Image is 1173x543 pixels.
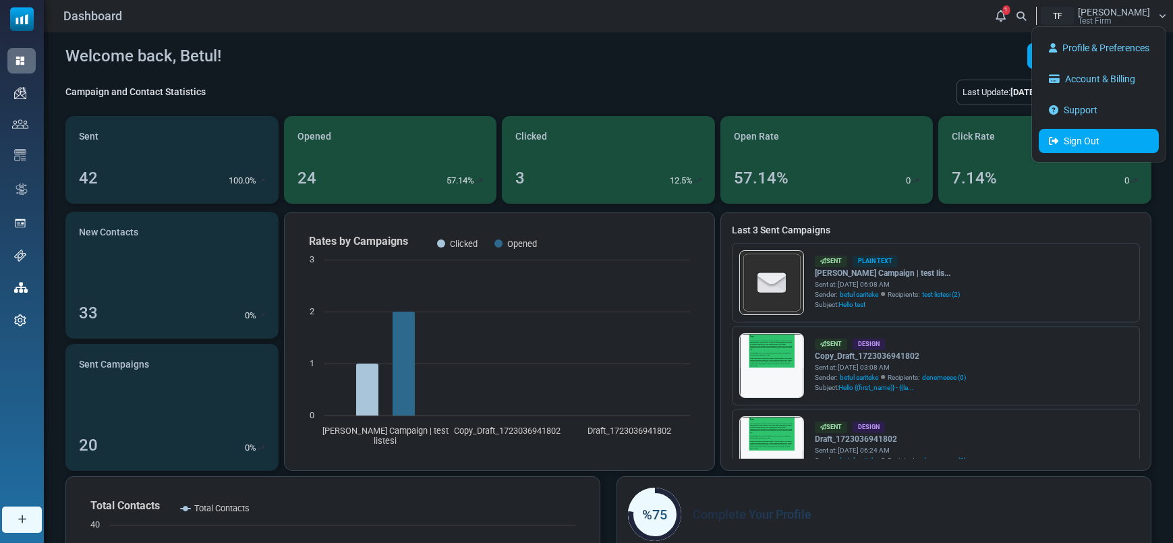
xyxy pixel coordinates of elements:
[14,181,29,197] img: workflow.svg
[79,358,149,372] span: Sent Campaigns
[1124,174,1129,188] p: 0
[297,166,316,190] div: 24
[815,422,847,433] div: Sent
[194,503,250,513] text: Total Contacts
[815,350,966,362] a: Copy_Draft_1723036941802
[1039,129,1159,153] a: Sign Out
[65,47,221,66] h4: Welcome back, Betul!
[587,426,670,436] text: Draft_1723036941802
[1002,5,1010,15] span: 1
[14,250,26,262] img: support-icon.svg
[1039,36,1159,60] a: Profile & Preferences
[815,256,847,267] div: Sent
[815,299,960,310] div: Subject:
[628,505,681,525] div: %75
[1031,26,1166,163] ul: TF [PERSON_NAME] Test Firm
[454,426,561,436] text: Copy_Draft_1723036941802
[515,166,525,190] div: 3
[322,426,448,446] text: [PERSON_NAME] Campaign | test listesi
[1078,7,1150,17] span: [PERSON_NAME]
[245,441,265,455] div: %
[310,358,314,368] text: 1
[71,41,395,121] p: Lorem ipsum dolor sit amet, consectetuer adipiscing elit. Aenean commodo ligula eget dolor. Aenea...
[734,130,779,144] span: Open Rate
[815,362,966,372] div: Sent at: [DATE] 03:08 AM
[310,410,314,420] text: 0
[1027,43,1151,69] a: Create Email Campaign
[815,445,966,455] div: Sent at: [DATE] 06:24 AM
[956,80,1054,105] div: Last Update:
[310,306,314,316] text: 2
[515,130,547,144] span: Clicked
[840,455,878,465] span: betul sariteke
[14,314,26,326] img: settings-icon.svg
[838,384,914,391] span: Hello {(first_name)} - {(la...
[65,212,279,339] a: New Contacts 33 0%
[815,289,960,299] div: Sender: Recipients:
[245,309,250,322] p: 0
[65,85,206,99] div: Campaign and Contact Statistics
[922,289,960,299] a: test listesi (2)
[309,235,408,248] text: Rates by Campaigns
[815,372,966,382] div: Sender: Recipients:
[815,382,966,393] div: Subject:
[63,7,122,25] span: Dashboard
[245,309,265,322] div: %
[740,252,803,314] img: empty-draft-icon2.svg
[815,433,966,445] a: Draft_1723036941802
[450,239,478,249] text: Clicked
[1041,7,1166,25] a: TF [PERSON_NAME] Test Firm
[229,174,256,188] p: 100.0%
[815,267,960,279] a: [PERSON_NAME] Campaign | test lis...
[10,7,34,31] img: mailsoftly_icon_blue_white.svg
[12,119,28,129] img: contacts-icon.svg
[815,339,847,350] div: Sent
[1078,17,1112,25] span: Test Firm
[71,7,395,28] h1: Test
[14,217,26,229] img: landing_pages.svg
[71,134,395,160] p: vulputate eget, arcu. In enim [PERSON_NAME], rhoncus ut, imperdiet a, venenatis vitae, [PERSON_NA...
[906,174,911,188] p: 0
[79,225,138,239] span: New Contacts
[840,289,878,299] span: betul sariteke
[838,301,865,308] span: Hello test
[79,166,98,190] div: 42
[245,441,250,455] p: 0
[628,488,1140,542] div: Complete Your Profile
[310,254,314,264] text: 3
[734,166,789,190] div: 57.14%
[297,130,331,144] span: Opened
[815,455,966,465] div: Sender: Recipients:
[14,55,26,67] img: dashboard-icon-active.svg
[853,422,885,433] div: Design
[71,173,395,239] p: Nullam dictum felis eu pede mollis pretium. Integer tincidunt. Cras dapibus. Vivamus elementum se...
[922,372,966,382] a: denemeeee (0)
[1039,98,1159,122] a: Support
[1010,87,1037,97] b: [DATE]
[90,499,160,512] text: Total Contacts
[79,433,98,457] div: 20
[732,223,1140,237] a: Last 3 Sent Campaigns
[79,301,98,325] div: 33
[992,7,1010,25] a: 1
[295,223,704,459] svg: Rates by Campaigns
[853,256,898,267] div: Plain Text
[14,87,26,99] img: campaigns-icon.png
[1039,67,1159,91] a: Account & Billing
[815,279,960,289] div: Sent at: [DATE] 06:08 AM
[447,174,474,188] p: 57.14%
[90,519,100,530] text: 40
[952,130,995,144] span: Click Rate
[507,239,537,249] text: Opened
[922,455,966,465] a: denemeeee (0)
[952,166,997,190] div: 7.14%
[14,149,26,161] img: email-templates-icon.svg
[670,174,693,188] p: 12.5%
[1041,7,1075,25] div: TF
[79,130,98,144] span: Sent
